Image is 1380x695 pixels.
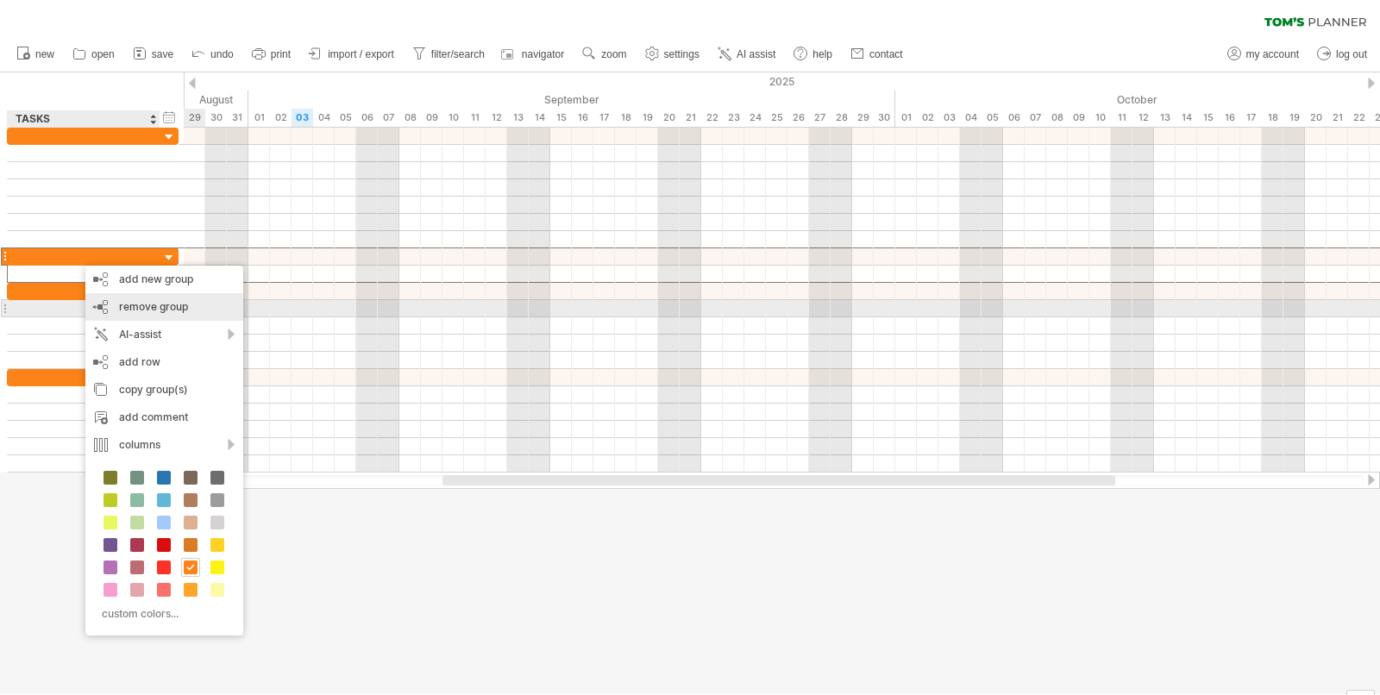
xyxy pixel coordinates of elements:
[637,109,658,127] div: Friday, 19 September 2025
[664,48,699,60] span: settings
[938,109,960,127] div: Friday, 3 October 2025
[1003,109,1025,127] div: Monday, 6 October 2025
[1154,109,1176,127] div: Monday, 13 October 2025
[85,348,243,376] div: add row
[1089,109,1111,127] div: Friday, 10 October 2025
[91,48,115,60] span: open
[442,109,464,127] div: Wednesday, 10 September 2025
[831,109,852,127] div: Sunday, 28 September 2025
[960,109,982,127] div: Saturday, 4 October 2025
[1336,48,1367,60] span: log out
[227,109,248,127] div: Sunday, 31 August 2025
[869,48,903,60] span: contact
[1240,109,1262,127] div: Friday, 17 October 2025
[737,48,775,60] span: AI assist
[593,109,615,127] div: Wednesday, 17 September 2025
[1176,109,1197,127] div: Tuesday, 14 October 2025
[85,431,243,459] div: columns
[304,43,399,66] a: import / export
[499,43,569,66] a: navigator
[270,109,292,127] div: Tuesday, 2 September 2025
[1348,109,1370,127] div: Wednesday, 22 October 2025
[641,43,705,66] a: settings
[1025,109,1046,127] div: Tuesday, 7 October 2025
[744,109,766,127] div: Wednesday, 24 September 2025
[1283,109,1305,127] div: Sunday, 19 October 2025
[248,91,895,109] div: September 2025
[1262,109,1283,127] div: Saturday, 18 October 2025
[421,109,442,127] div: Tuesday, 9 September 2025
[766,109,787,127] div: Thursday, 25 September 2025
[292,109,313,127] div: Wednesday, 3 September 2025
[1197,109,1219,127] div: Wednesday, 15 October 2025
[205,109,227,127] div: Saturday, 30 August 2025
[399,109,421,127] div: Monday, 8 September 2025
[210,48,234,60] span: undo
[248,43,296,66] a: print
[578,43,631,66] a: zoom
[787,109,809,127] div: Friday, 26 September 2025
[94,602,229,625] div: custom colors...
[486,109,507,127] div: Friday, 12 September 2025
[917,109,938,127] div: Thursday, 2 October 2025
[1219,109,1240,127] div: Thursday, 16 October 2025
[572,109,593,127] div: Tuesday, 16 September 2025
[119,300,188,313] span: remove group
[713,43,781,66] a: AI assist
[431,48,485,60] span: filter/search
[601,48,626,60] span: zoom
[812,48,832,60] span: help
[1111,109,1132,127] div: Saturday, 11 October 2025
[248,109,270,127] div: Monday, 1 September 2025
[1305,109,1327,127] div: Monday, 20 October 2025
[85,376,243,404] div: copy group(s)
[701,109,723,127] div: Monday, 22 September 2025
[152,48,173,60] span: save
[85,321,243,348] div: AI-assist
[464,109,486,127] div: Thursday, 11 September 2025
[522,48,564,60] span: navigator
[1346,690,1375,695] div: Show Legend
[35,48,54,60] span: new
[680,109,701,127] div: Sunday, 21 September 2025
[789,43,837,66] a: help
[356,109,378,127] div: Saturday, 6 September 2025
[658,109,680,127] div: Saturday, 20 September 2025
[1132,109,1154,127] div: Sunday, 12 October 2025
[12,43,60,66] a: new
[85,266,243,293] div: add new group
[1068,109,1089,127] div: Thursday, 9 October 2025
[982,109,1003,127] div: Sunday, 5 October 2025
[328,48,394,60] span: import / export
[16,110,150,128] div: TASKS
[378,109,399,127] div: Sunday, 7 September 2025
[129,43,179,66] a: save
[85,404,243,431] div: add comment
[335,109,356,127] div: Friday, 5 September 2025
[615,109,637,127] div: Thursday, 18 September 2025
[1046,109,1068,127] div: Wednesday, 8 October 2025
[408,43,490,66] a: filter/search
[723,109,744,127] div: Tuesday, 23 September 2025
[809,109,831,127] div: Saturday, 27 September 2025
[1246,48,1299,60] span: my account
[313,109,335,127] div: Thursday, 4 September 2025
[550,109,572,127] div: Monday, 15 September 2025
[895,109,917,127] div: Wednesday, 1 October 2025
[507,109,529,127] div: Saturday, 13 September 2025
[187,43,239,66] a: undo
[1327,109,1348,127] div: Tuesday, 21 October 2025
[852,109,874,127] div: Monday, 29 September 2025
[271,48,291,60] span: print
[874,109,895,127] div: Tuesday, 30 September 2025
[1223,43,1304,66] a: my account
[184,109,205,127] div: Friday, 29 August 2025
[1313,43,1372,66] a: log out
[846,43,908,66] a: contact
[68,43,120,66] a: open
[529,109,550,127] div: Sunday, 14 September 2025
